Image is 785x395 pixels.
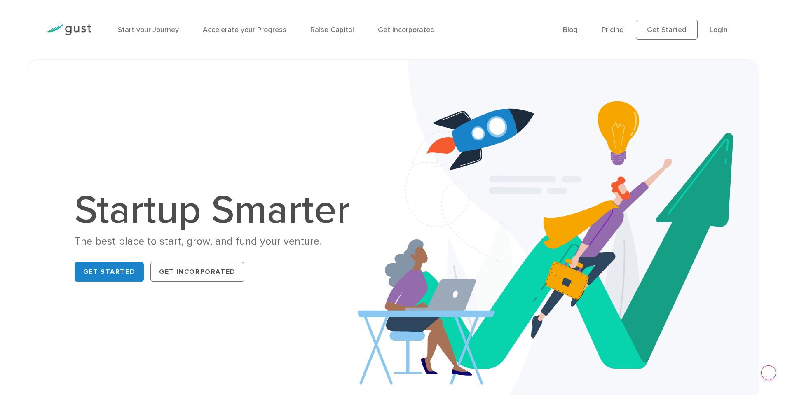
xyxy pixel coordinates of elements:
a: Raise Capital [310,26,354,34]
a: Get Incorporated [378,26,435,34]
a: Get Started [75,262,144,282]
a: Start your Journey [118,26,179,34]
a: Blog [563,26,578,34]
a: Get Started [636,20,698,40]
img: Gust Logo [45,24,91,35]
div: The best place to start, grow, and fund your venture. [75,234,359,249]
a: Accelerate your Progress [203,26,286,34]
h1: Startup Smarter [75,191,359,230]
a: Pricing [602,26,624,34]
a: Login [710,26,728,34]
a: Get Incorporated [150,262,244,282]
